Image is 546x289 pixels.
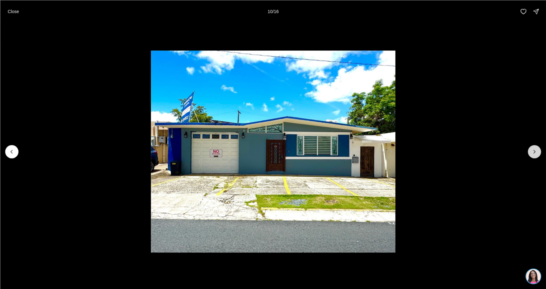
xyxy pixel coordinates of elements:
img: be3d4b55-7850-4bcb-9297-a2f9cd376e78.png [4,4,18,18]
p: Close [8,9,19,14]
button: Previous slide [5,145,18,158]
p: 10 / 16 [267,9,279,14]
button: Next slide [528,145,541,158]
button: Close [4,5,23,18]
